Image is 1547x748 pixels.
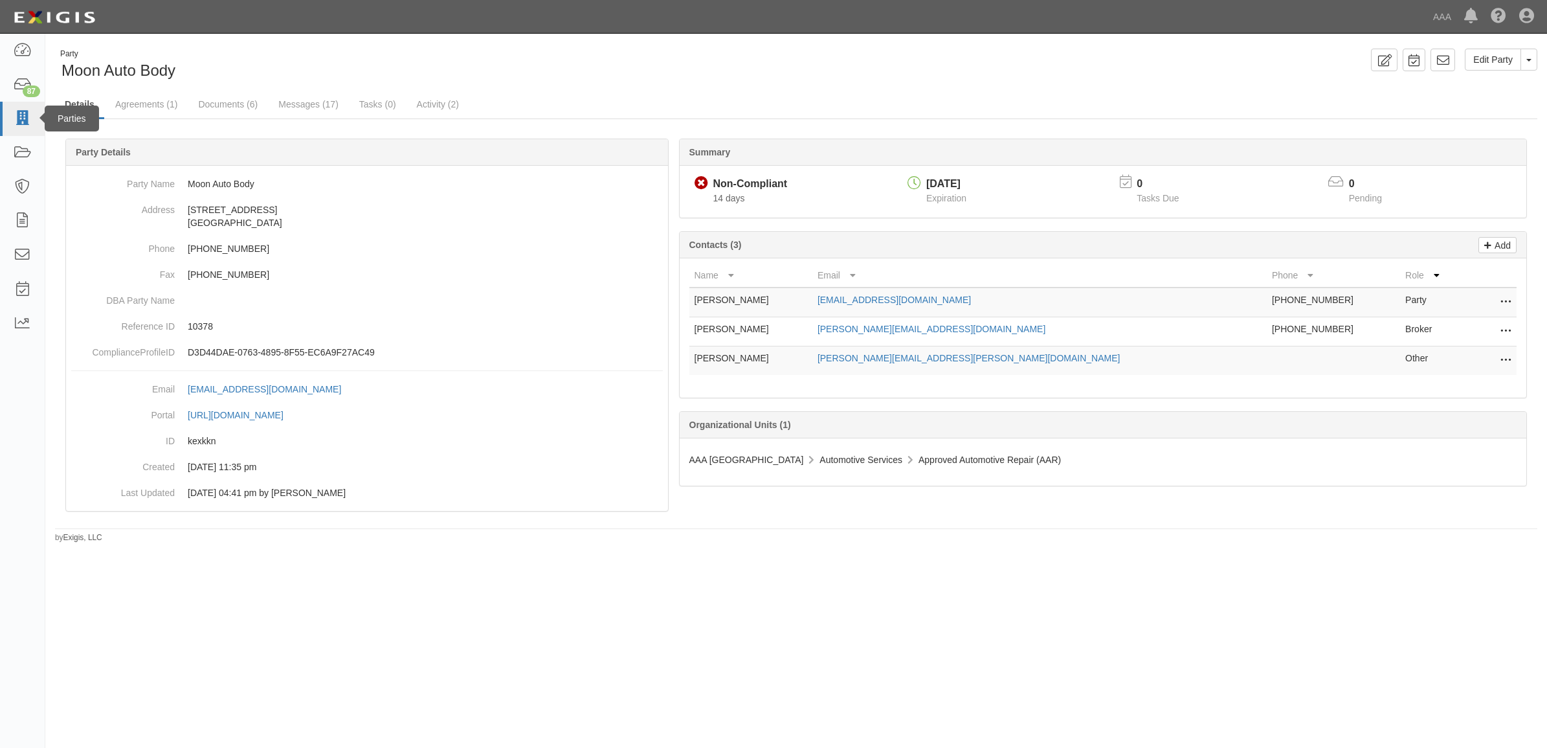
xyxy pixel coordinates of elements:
dt: Portal [71,402,175,422]
td: [PHONE_NUMBER] [1267,317,1400,346]
dt: Fax [71,262,175,281]
dt: Reference ID [71,313,175,333]
div: Non-Compliant [713,177,788,192]
i: Non-Compliant [695,177,708,190]
div: 87 [23,85,40,97]
th: Phone [1267,264,1400,288]
b: Party Details [76,147,131,157]
dd: [PHONE_NUMBER] [71,262,663,288]
p: 0 [1349,177,1398,192]
span: Automotive Services [819,455,902,465]
dt: ComplianceProfileID [71,339,175,359]
a: Edit Party [1465,49,1521,71]
i: Help Center - Complianz [1491,9,1506,25]
th: Email [812,264,1267,288]
span: Tasks Due [1137,193,1179,203]
b: Organizational Units (1) [689,420,791,430]
td: [PERSON_NAME] [689,317,812,346]
dt: Created [71,454,175,473]
td: [PERSON_NAME] [689,288,812,317]
dd: kexkkn [71,428,663,454]
a: [URL][DOMAIN_NAME] [188,410,298,420]
a: [EMAIL_ADDRESS][DOMAIN_NAME] [818,295,971,305]
img: logo-5460c22ac91f19d4615b14bd174203de0afe785f0fc80cf4dbbc73dc1793850b.png [10,6,99,29]
b: Contacts (3) [689,240,742,250]
dt: DBA Party Name [71,288,175,307]
th: Role [1400,264,1465,288]
td: [PHONE_NUMBER] [1267,288,1400,317]
div: [EMAIL_ADDRESS][DOMAIN_NAME] [188,383,341,396]
dd: 03/09/2023 11:35 pm [71,454,663,480]
span: AAA [GEOGRAPHIC_DATA] [689,455,804,465]
a: Exigis, LLC [63,533,102,542]
a: AAA [1427,4,1458,30]
small: by [55,532,102,543]
a: Details [55,91,104,119]
a: Messages (17) [269,91,348,117]
div: Parties [45,106,99,131]
dd: [PHONE_NUMBER] [71,236,663,262]
span: Approved Automotive Repair (AAR) [918,455,1061,465]
dt: Phone [71,236,175,255]
span: Since 10/01/2025 [713,193,745,203]
a: Documents (6) [188,91,267,117]
div: Moon Auto Body [55,49,786,82]
div: Party [60,49,175,60]
span: Expiration [926,193,966,203]
b: Summary [689,147,731,157]
a: [PERSON_NAME][EMAIL_ADDRESS][DOMAIN_NAME] [818,324,1045,334]
th: Name [689,264,812,288]
dt: ID [71,428,175,448]
div: [DATE] [926,177,966,192]
dt: Address [71,197,175,216]
dt: Email [71,376,175,396]
p: 0 [1137,177,1195,192]
dd: Moon Auto Body [71,171,663,197]
a: Tasks (0) [350,91,406,117]
a: Agreements (1) [106,91,187,117]
a: [PERSON_NAME][EMAIL_ADDRESS][PERSON_NAME][DOMAIN_NAME] [818,353,1120,363]
p: Add [1491,238,1511,253]
td: Broker [1400,317,1465,346]
span: Pending [1349,193,1382,203]
dd: 06/16/2023 04:41 pm by Benjamin Tully [71,480,663,506]
a: Activity (2) [407,91,469,117]
a: [EMAIL_ADDRESS][DOMAIN_NAME] [188,384,355,394]
p: D3D44DAE-0763-4895-8F55-EC6A9F27AC49 [188,346,663,359]
td: Other [1400,346,1465,376]
a: Add [1478,237,1517,253]
p: 10378 [188,320,663,333]
td: [PERSON_NAME] [689,346,812,376]
dt: Party Name [71,171,175,190]
dd: [STREET_ADDRESS] [GEOGRAPHIC_DATA] [71,197,663,236]
td: Party [1400,288,1465,317]
span: Moon Auto Body [61,62,175,79]
dt: Last Updated [71,480,175,499]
